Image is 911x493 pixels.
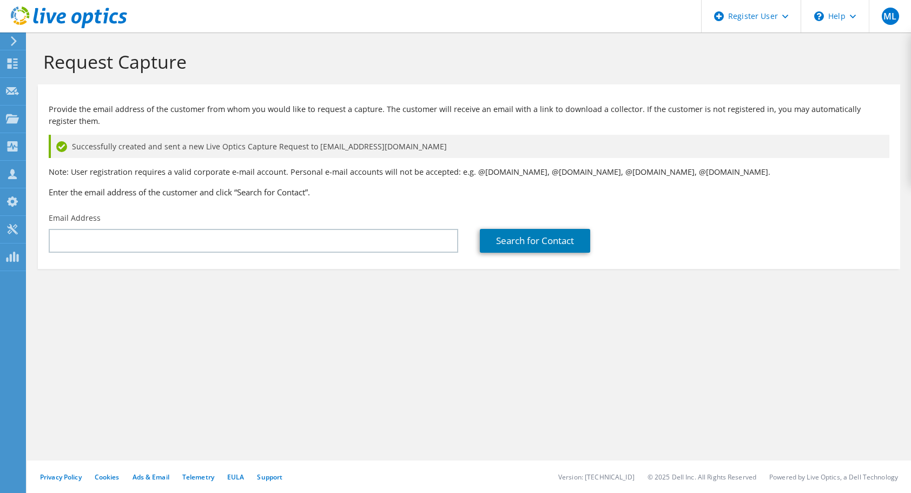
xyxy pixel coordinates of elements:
h1: Request Capture [43,50,889,73]
a: Support [257,472,282,482]
span: ML [882,8,899,25]
h3: Enter the email address of the customer and click “Search for Contact”. [49,186,889,198]
svg: \n [814,11,824,21]
label: Email Address [49,213,101,224]
p: Provide the email address of the customer from whom you would like to request a capture. The cust... [49,103,889,127]
a: Ads & Email [133,472,169,482]
p: Note: User registration requires a valid corporate e-mail account. Personal e-mail accounts will ... [49,166,889,178]
a: Privacy Policy [40,472,82,482]
a: EULA [227,472,244,482]
a: Search for Contact [480,229,590,253]
span: Successfully created and sent a new Live Optics Capture Request to [EMAIL_ADDRESS][DOMAIN_NAME] [72,141,447,153]
a: Cookies [95,472,120,482]
li: © 2025 Dell Inc. All Rights Reserved [648,472,756,482]
li: Powered by Live Optics, a Dell Technology [769,472,898,482]
li: Version: [TECHNICAL_ID] [558,472,635,482]
a: Telemetry [182,472,214,482]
